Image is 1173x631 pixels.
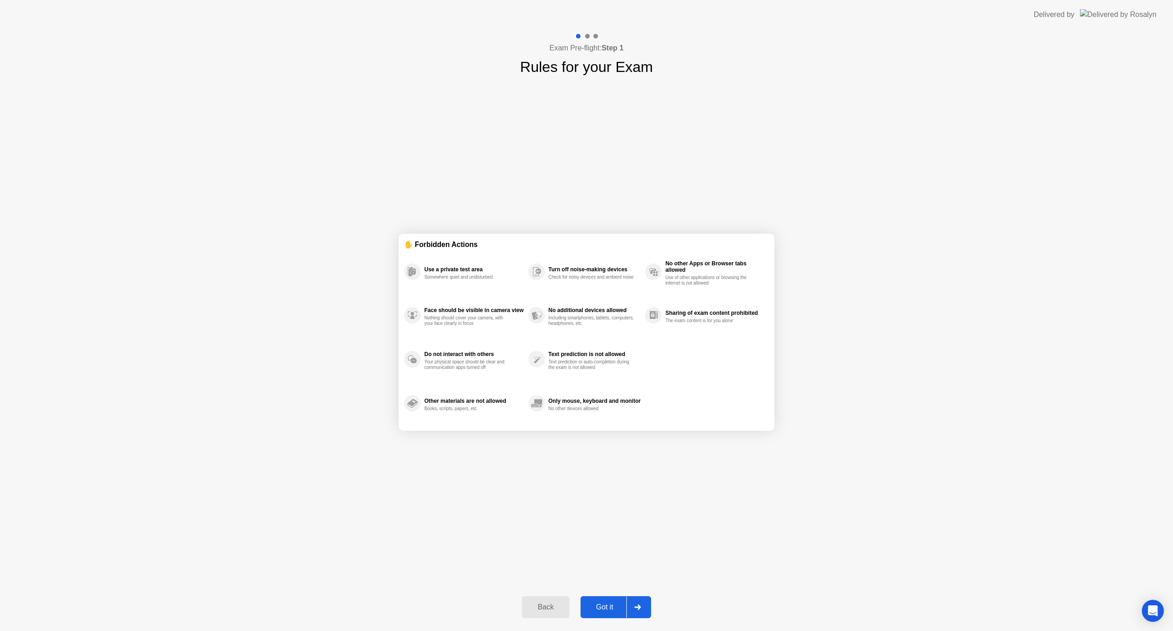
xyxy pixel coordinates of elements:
div: Your physical space should be clear and communication apps turned off [424,359,511,370]
div: Only mouse, keyboard and monitor [548,398,641,404]
button: Back [522,596,569,618]
div: Turn off noise-making devices [548,266,641,273]
div: Face should be visible in camera view [424,307,524,313]
div: Delivered by [1034,9,1074,20]
div: Check for noisy devices and ambient noise [548,274,635,280]
div: Use a private test area [424,266,524,273]
div: Use of other applications or browsing the internet is not allowed [665,275,752,286]
img: Delivered by Rosalyn [1080,9,1157,20]
div: Books, scripts, papers, etc [424,406,511,412]
div: Text prediction is not allowed [548,351,641,357]
div: Sharing of exam content prohibited [665,310,764,316]
div: No additional devices allowed [548,307,641,313]
div: Other materials are not allowed [424,398,524,404]
div: Text prediction or auto-completion during the exam is not allowed [548,359,635,370]
div: No other Apps or Browser tabs allowed [665,260,764,273]
button: Got it [581,596,651,618]
div: Nothing should cover your camera, with your face clearly in focus [424,315,511,326]
div: Do not interact with others [424,351,524,357]
div: Open Intercom Messenger [1142,600,1164,622]
div: Including smartphones, tablets, computers, headphones, etc. [548,315,635,326]
div: No other devices allowed [548,406,635,412]
div: ✋ Forbidden Actions [404,239,769,250]
h4: Exam Pre-flight: [549,43,624,54]
div: The exam content is for you alone [665,318,752,324]
div: Back [525,603,566,611]
div: Got it [583,603,626,611]
b: Step 1 [602,44,624,52]
div: Somewhere quiet and undisturbed [424,274,511,280]
h1: Rules for your Exam [520,56,653,78]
